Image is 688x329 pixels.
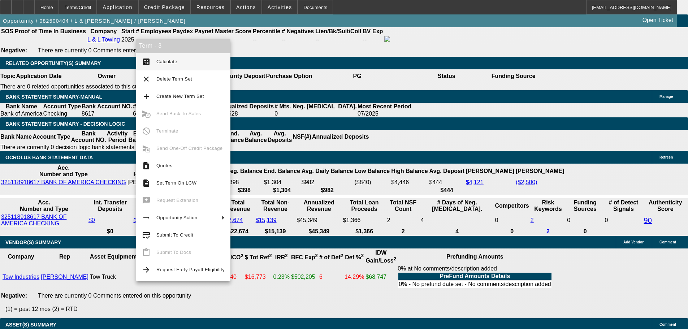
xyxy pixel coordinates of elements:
sup: 2 [285,253,287,258]
b: Prefunding Amounts [446,254,503,260]
b: Percentile [253,28,280,34]
th: $1,366 [343,228,386,235]
th: # of Detect Signals [604,199,642,213]
th: Application Date [16,69,62,83]
sup: 2 [269,253,272,258]
th: NSF(#) [292,130,312,144]
th: Activity Period [107,130,128,144]
span: Create New Term Set [156,94,204,99]
b: Start [121,28,134,34]
b: Rep [59,254,70,260]
th: Status [402,69,491,83]
td: -- [362,36,383,44]
div: -- [282,36,314,43]
a: $15,139 [256,217,277,223]
span: OCROLUS BANK STATEMENT DATA [5,155,93,160]
th: $45,349 [296,228,342,235]
td: -- [172,36,193,44]
button: Actions [231,0,261,14]
span: Opportunity Action [156,215,198,220]
td: $1,366 [343,213,386,227]
th: # Of Periods [133,103,167,110]
th: Most Recent Period [357,103,412,110]
span: Set Term On LCW [156,180,196,186]
mat-icon: arrow_forward [142,265,151,274]
b: BFC Exp [291,254,318,260]
td: 0 [274,110,357,117]
th: Acc. Holder Name [127,164,176,178]
span: Activities [268,4,292,10]
span: Application [103,4,132,10]
span: Calculate [156,59,177,64]
span: There are currently 0 Comments entered on this opportunity [38,47,191,53]
th: $982 [301,187,354,194]
th: $22,674 [221,228,254,235]
th: 4 [420,228,494,235]
td: $502,205 [291,265,318,289]
a: Tow Industries [3,274,39,280]
td: 07/2025 [357,110,412,117]
td: 640 [226,265,244,289]
div: 0% at No comments/description added [398,265,552,289]
button: Resources [191,0,230,14]
button: Credit Package [139,0,190,14]
mat-icon: credit_score [142,231,151,239]
td: ($840) [354,179,390,186]
th: $15,139 [255,228,295,235]
div: -- [194,36,251,43]
td: $68,747 [365,265,397,289]
a: $4,121 [466,179,484,185]
a: 325118918617 BANK OF AMERICA CHECKING [1,214,66,226]
sup: 2 [241,253,243,258]
th: Avg. Deposit [429,164,465,178]
span: Resources [196,4,225,10]
b: FICO [227,254,243,260]
a: ($2,500) [516,179,537,185]
span: Submit To Credit [156,232,193,238]
th: Account Type [43,103,82,110]
td: 0 [604,213,642,227]
th: Low Balance [354,164,390,178]
th: ($7,831) [133,228,187,235]
td: $1,304 [263,179,300,186]
span: Manage [659,95,673,99]
th: High Balance [391,164,428,178]
b: Company [8,254,34,260]
th: Funding Sources [567,199,603,213]
th: Int. Transfer Deposits [88,199,132,213]
th: Risk Keywords [530,199,566,213]
th: Purchase Option [265,69,312,83]
th: Bank Account NO. [81,103,133,110]
a: L & L Towing [87,36,120,43]
mat-icon: calculate [142,57,151,66]
th: Account Type [32,130,71,144]
th: # Days of Neg. [MEDICAL_DATA]. [420,199,494,213]
td: $4,446 [391,179,428,186]
button: Activities [262,0,298,14]
b: Def % [345,254,364,260]
b: Asset Equipment Type [90,254,152,260]
a: ($7,831) [133,217,155,223]
b: # Employees [136,28,171,34]
span: Delete Term Set [156,76,192,82]
td: $982 [301,179,354,186]
span: Refresh [659,155,673,159]
span: Opportunity / 082500404 / L & [PERSON_NAME] / [PERSON_NAME] [3,18,186,24]
td: -- [315,36,362,44]
span: Bank Statement Summary - Decision Logic [5,121,125,127]
td: $444 [429,179,465,186]
span: Comment [659,322,676,326]
th: 2 [387,228,420,235]
b: IRR [275,254,288,260]
th: Beg. Balance [226,164,263,178]
a: $0 [88,217,95,223]
th: Owner [62,69,151,83]
th: [PERSON_NAME] [466,164,515,178]
sup: 2 [394,256,396,261]
mat-icon: arrow_right_alt [142,213,151,222]
th: Acc. Number and Type [1,199,87,213]
td: 0 [567,213,603,227]
th: Competitors [495,199,529,213]
th: Total Loan Proceeds [343,199,386,213]
td: 0.23% [273,265,290,289]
